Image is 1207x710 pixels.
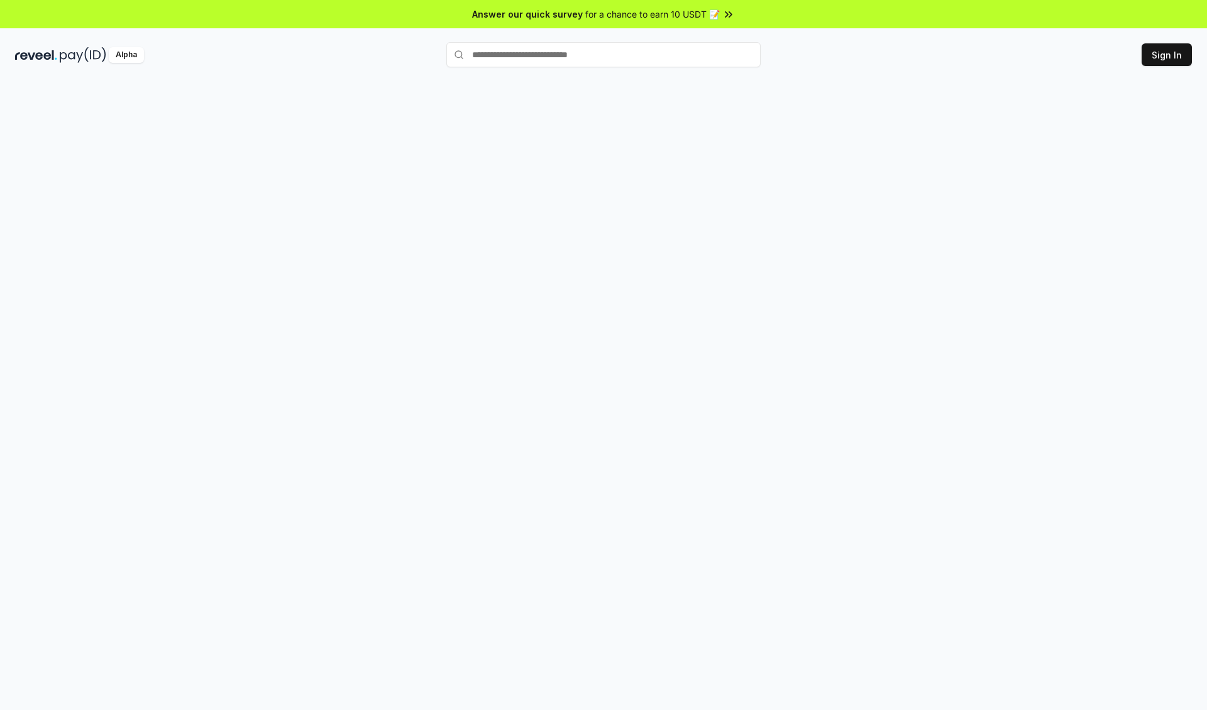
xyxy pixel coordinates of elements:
img: reveel_dark [15,47,57,63]
span: for a chance to earn 10 USDT 📝 [585,8,720,21]
img: pay_id [60,47,106,63]
div: Alpha [109,47,144,63]
span: Answer our quick survey [472,8,583,21]
button: Sign In [1142,43,1192,66]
